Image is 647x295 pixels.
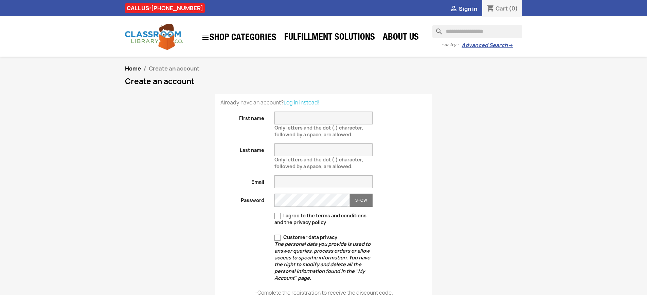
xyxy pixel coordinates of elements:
a: Fulfillment Solutions [281,31,378,45]
span: - or try - [442,41,462,48]
div: CALL US: [125,3,205,13]
label: Email [215,175,270,185]
span: Only letters and the dot (.) character, followed by a space, are allowed. [274,154,363,170]
input: Password input [274,194,350,207]
label: First name [215,112,270,122]
a: SHOP CATEGORIES [198,30,280,45]
span: Only letters and the dot (.) character, followed by a space, are allowed. [274,122,363,138]
span: → [508,42,513,49]
label: Last name [215,143,270,154]
a: About Us [379,31,422,45]
a: Log in instead! [284,99,320,106]
em: The personal data you provide is used to answer queries, process orders or allow access to specif... [274,241,371,281]
p: Already have an account? [220,99,427,106]
i:  [450,5,458,13]
i: search [432,25,441,33]
a: Home [125,65,141,72]
label: Customer data privacy [274,234,373,281]
h1: Create an account [125,77,522,85]
i: shopping_cart [486,5,495,13]
button: Show [350,194,373,207]
label: I agree to the terms and conditions and the privacy policy [274,212,373,226]
span: Cart [496,5,508,12]
input: Search [432,25,522,38]
a:  Sign in [450,5,477,13]
label: Password [215,194,270,204]
span: (0) [509,5,518,12]
a: [PHONE_NUMBER] [151,4,203,12]
span: Create an account [149,65,199,72]
span: Sign in [459,5,477,13]
img: Classroom Library Company [125,24,183,50]
a: Advanced Search→ [462,42,513,49]
i:  [201,34,210,42]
